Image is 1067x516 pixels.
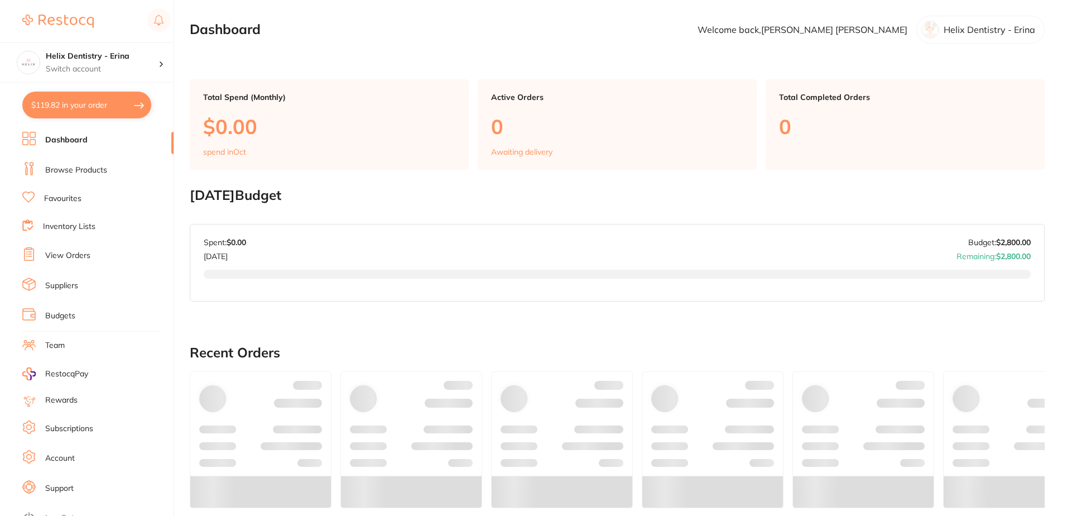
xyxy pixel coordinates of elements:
a: Restocq Logo [22,8,94,34]
p: spend in Oct [203,147,246,156]
p: Spent: [204,238,246,247]
img: RestocqPay [22,367,36,380]
strong: $2,800.00 [996,237,1031,247]
p: Total Spend (Monthly) [203,93,455,102]
a: Budgets [45,310,75,322]
img: Helix Dentistry - Erina [17,51,40,74]
p: $0.00 [203,115,455,138]
h4: Helix Dentistry - Erina [46,51,158,62]
button: $119.82 in your order [22,92,151,118]
p: [DATE] [204,247,246,261]
a: Active Orders0Awaiting delivery [478,79,757,170]
a: Subscriptions [45,423,93,434]
p: Remaining: [957,247,1031,261]
a: Browse Products [45,165,107,176]
p: Budget: [968,238,1031,247]
p: Active Orders [491,93,743,102]
a: Dashboard [45,135,88,146]
strong: $2,800.00 [996,251,1031,261]
p: 0 [779,115,1031,138]
a: Inventory Lists [43,221,95,232]
a: View Orders [45,250,90,261]
strong: $0.00 [227,237,246,247]
h2: Dashboard [190,22,261,37]
a: Support [45,483,74,494]
a: Favourites [44,193,81,204]
h2: Recent Orders [190,345,1045,361]
p: Total Completed Orders [779,93,1031,102]
p: Welcome back, [PERSON_NAME] [PERSON_NAME] [698,25,907,35]
a: Rewards [45,395,78,406]
a: Total Completed Orders0 [766,79,1045,170]
span: RestocqPay [45,369,88,380]
p: Helix Dentistry - Erina [944,25,1035,35]
a: Account [45,453,75,464]
p: Switch account [46,64,158,75]
a: Team [45,340,65,351]
p: 0 [491,115,743,138]
p: Awaiting delivery [491,147,552,156]
a: Suppliers [45,280,78,292]
a: RestocqPay [22,367,88,380]
img: Restocq Logo [22,15,94,28]
a: Total Spend (Monthly)$0.00spend inOct [190,79,469,170]
h2: [DATE] Budget [190,188,1045,203]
